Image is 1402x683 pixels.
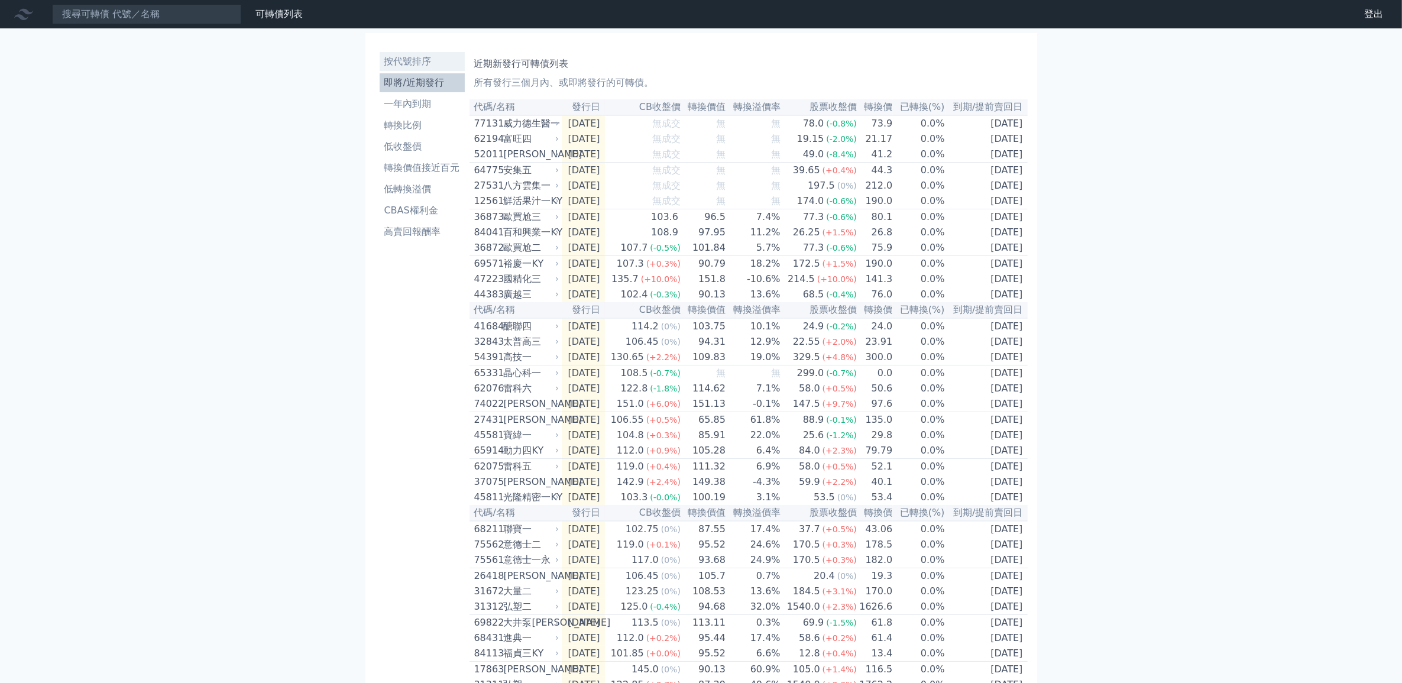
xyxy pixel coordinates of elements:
[826,212,857,222] span: (-0.6%)
[504,163,557,177] div: 安集五
[504,335,557,349] div: 太普高三
[857,115,893,131] td: 73.9
[681,318,726,334] td: 103.75
[946,240,1028,256] td: [DATE]
[771,367,781,378] span: 無
[826,368,857,378] span: (-0.7%)
[619,241,650,255] div: 107.7
[562,412,605,428] td: [DATE]
[474,397,501,411] div: 74022
[946,381,1028,396] td: [DATE]
[474,57,1023,71] h1: 近期新發行可轉債列表
[726,302,781,318] th: 轉換溢價率
[474,116,501,131] div: 77131
[823,462,857,471] span: (+0.5%)
[562,396,605,412] td: [DATE]
[823,259,857,268] span: (+1.5%)
[946,334,1028,349] td: [DATE]
[826,150,857,159] span: (-8.4%)
[857,193,893,209] td: 190.0
[380,203,465,218] li: CBAS權利金
[608,350,646,364] div: 130.65
[562,131,605,147] td: [DATE]
[795,132,827,146] div: 19.15
[893,163,945,179] td: 0.0%
[826,134,857,144] span: (-2.0%)
[380,222,465,241] a: 高賣回報酬率
[823,337,857,347] span: (+2.0%)
[857,396,893,412] td: 97.6
[681,334,726,349] td: 94.31
[716,118,726,129] span: 無
[801,116,827,131] div: 78.0
[681,459,726,475] td: 111.32
[946,287,1028,302] td: [DATE]
[771,180,781,191] span: 無
[562,240,605,256] td: [DATE]
[857,318,893,334] td: 24.0
[474,428,501,442] div: 45581
[893,443,945,459] td: 0.0%
[380,97,465,111] li: 一年內到期
[629,319,661,334] div: 114.2
[52,4,241,24] input: 搜尋可轉債 代號／名稱
[504,350,557,364] div: 高技一
[857,349,893,365] td: 300.0
[474,335,501,349] div: 32843
[641,274,681,284] span: (+10.0%)
[681,271,726,287] td: 151.8
[380,225,465,239] li: 高賣回報酬率
[791,350,823,364] div: 329.5
[893,287,945,302] td: 0.0%
[801,147,827,161] div: 49.0
[857,302,893,318] th: 轉換價
[801,428,827,442] div: 25.6
[504,194,557,208] div: 鮮活果汁一KY
[614,444,646,458] div: 112.0
[650,290,681,299] span: (-0.3%)
[504,132,557,146] div: 富旺四
[504,272,557,286] div: 國精化三
[474,132,501,146] div: 62194
[857,225,893,240] td: 26.8
[474,257,501,271] div: 69571
[801,413,827,427] div: 88.9
[716,367,726,378] span: 無
[562,381,605,396] td: [DATE]
[716,195,726,206] span: 無
[946,209,1028,225] td: [DATE]
[726,334,781,349] td: 12.9%
[946,225,1028,240] td: [DATE]
[504,397,557,411] div: [PERSON_NAME]
[857,178,893,193] td: 212.0
[946,99,1028,115] th: 到期/提前賣回日
[857,381,893,396] td: 50.6
[893,147,945,163] td: 0.0%
[504,241,557,255] div: 歐買尬二
[946,256,1028,272] td: [DATE]
[380,182,465,196] li: 低轉換溢價
[857,412,893,428] td: 135.0
[893,302,945,318] th: 已轉換(%)
[791,225,823,239] div: 26.25
[826,119,857,128] span: (-0.8%)
[562,147,605,163] td: [DATE]
[661,322,681,331] span: (0%)
[474,179,501,193] div: 27531
[771,148,781,160] span: 無
[380,54,465,69] li: 按代號排序
[823,228,857,237] span: (+1.5%)
[504,225,557,239] div: 百和興業一KY
[946,349,1028,365] td: [DATE]
[646,259,681,268] span: (+0.3%)
[504,459,557,474] div: 雷科五
[791,397,823,411] div: 147.5
[893,209,945,225] td: 0.0%
[652,180,681,191] span: 無成交
[470,302,562,318] th: 代碼/名稱
[649,210,681,224] div: 103.6
[796,444,823,458] div: 84.0
[562,365,605,381] td: [DATE]
[681,256,726,272] td: 90.79
[623,335,661,349] div: 106.45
